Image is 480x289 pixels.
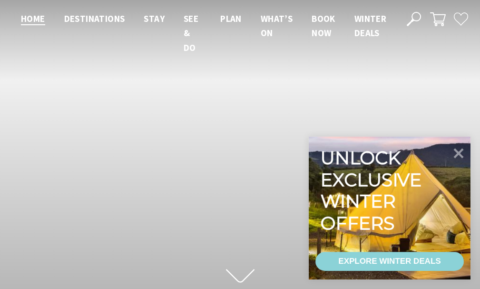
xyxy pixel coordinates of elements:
span: Stay [144,13,165,24]
div: EXPLORE WINTER DEALS [338,252,441,271]
a: EXPLORE WINTER DEALS [315,252,464,271]
span: Plan [220,13,242,24]
span: What’s On [261,13,293,39]
span: Home [21,13,45,24]
div: Unlock exclusive winter offers [321,147,426,234]
span: Destinations [64,13,125,24]
span: Winter Deals [354,13,386,39]
nav: Main Menu [11,11,396,55]
span: See & Do [184,13,198,53]
span: Book now [312,13,335,39]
